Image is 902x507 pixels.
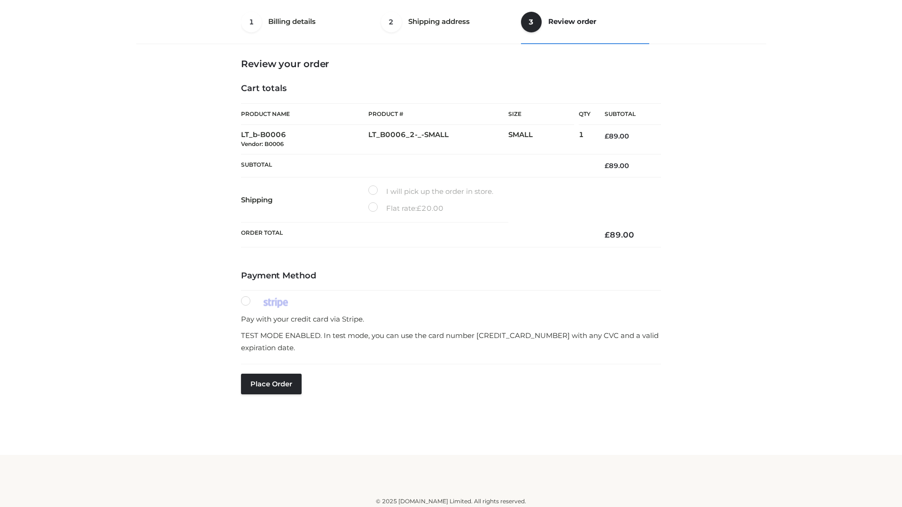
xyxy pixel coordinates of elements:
div: © 2025 [DOMAIN_NAME] Limited. All rights reserved. [140,497,762,506]
th: Subtotal [591,104,661,125]
h3: Review your order [241,58,661,69]
th: Order Total [241,223,591,247]
small: Vendor: B0006 [241,140,284,147]
th: Size [508,104,574,125]
th: Subtotal [241,154,591,177]
span: £ [417,204,421,213]
span: £ [605,230,610,239]
h4: Payment Method [241,271,661,281]
th: Shipping [241,177,368,223]
bdi: 20.00 [417,204,443,213]
p: Pay with your credit card via Stripe. [241,313,661,325]
bdi: 89.00 [605,230,634,239]
bdi: 89.00 [605,132,629,140]
span: £ [605,161,609,170]
td: LT_b-B0006 [241,125,368,154]
label: Flat rate: [368,202,443,215]
td: 1 [579,125,591,154]
span: £ [605,132,609,140]
h4: Cart totals [241,84,661,94]
p: TEST MODE ENABLED. In test mode, you can use the card number [CREDIT_CARD_NUMBER] with any CVC an... [241,330,661,353]
td: SMALL [508,125,579,154]
th: Product Name [241,103,368,125]
label: I will pick up the order in store. [368,185,493,198]
td: LT_B0006_2-_-SMALL [368,125,508,154]
th: Qty [579,103,591,125]
th: Product # [368,103,508,125]
button: Place order [241,374,302,394]
bdi: 89.00 [605,161,629,170]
